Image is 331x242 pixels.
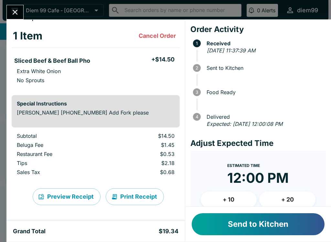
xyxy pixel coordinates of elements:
[17,77,44,83] p: No Sprouts
[113,160,174,166] p: $2.18
[12,24,180,90] table: orders table
[17,160,102,166] p: Tips
[113,133,174,139] p: $14.50
[151,56,175,63] h5: + $14.50
[13,227,46,235] h5: Grand Total
[192,213,325,235] button: Send to Kitchen
[17,133,102,139] p: Subtotal
[17,109,175,116] p: [PERSON_NAME] [PHONE_NUMBER] Add Fork please
[17,142,102,148] p: Beluga Fee
[106,188,164,205] button: Print Receipt
[207,121,283,127] em: Expected: [DATE] 12:00:08 PM
[207,47,255,54] em: [DATE] 11:37:39 AM
[33,188,101,205] button: Preview Receipt
[203,40,326,46] span: Received
[259,192,315,208] button: + 20
[203,89,326,95] span: Food Ready
[17,68,61,74] p: Extra White Onion
[227,163,260,168] span: Estimated Time
[201,192,257,208] button: + 10
[159,227,178,235] h5: $19.34
[196,41,198,46] text: 1
[190,25,326,34] h4: Order Activity
[12,133,180,178] table: orders table
[227,170,289,186] time: 12:00 PM
[196,90,198,95] text: 3
[7,5,23,19] button: Close
[195,114,198,119] text: 4
[17,100,175,107] h6: Special Instructions
[203,65,326,71] span: Sent to Kitchen
[113,142,174,148] p: $1.45
[190,138,326,148] h4: Adjust Expected Time
[17,169,102,175] p: Sales Tax
[203,114,326,120] span: Delivered
[17,151,102,157] p: Restaurant Fee
[13,29,42,42] h3: 1 Item
[113,151,174,157] p: $0.53
[136,29,178,42] button: Cancel Order
[113,169,174,175] p: $0.68
[196,65,198,71] text: 2
[14,57,90,65] h5: Sliced Beef & Beef Ball Pho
